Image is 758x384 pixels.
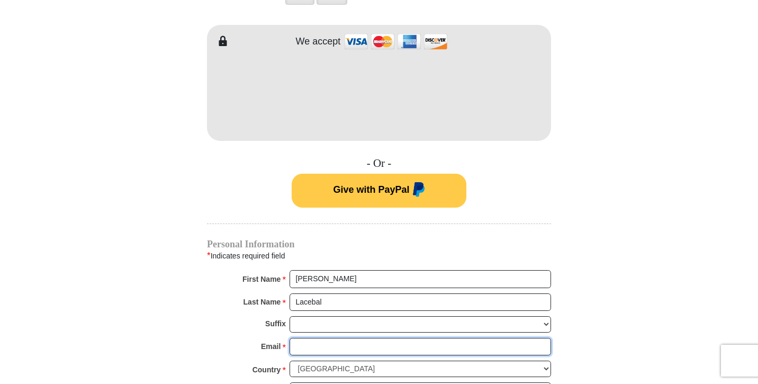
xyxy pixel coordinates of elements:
strong: Email [261,339,281,354]
strong: First Name [242,272,281,287]
span: Give with PayPal [333,184,409,195]
img: paypal [410,182,425,199]
div: Indicates required field [207,249,551,263]
h4: Personal Information [207,240,551,248]
img: credit cards accepted [343,30,449,53]
button: Give with PayPal [292,174,466,208]
strong: Last Name [243,294,281,309]
h4: We accept [296,36,341,48]
strong: Country [252,362,281,377]
h4: - Or - [207,157,551,170]
strong: Suffix [265,316,286,331]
